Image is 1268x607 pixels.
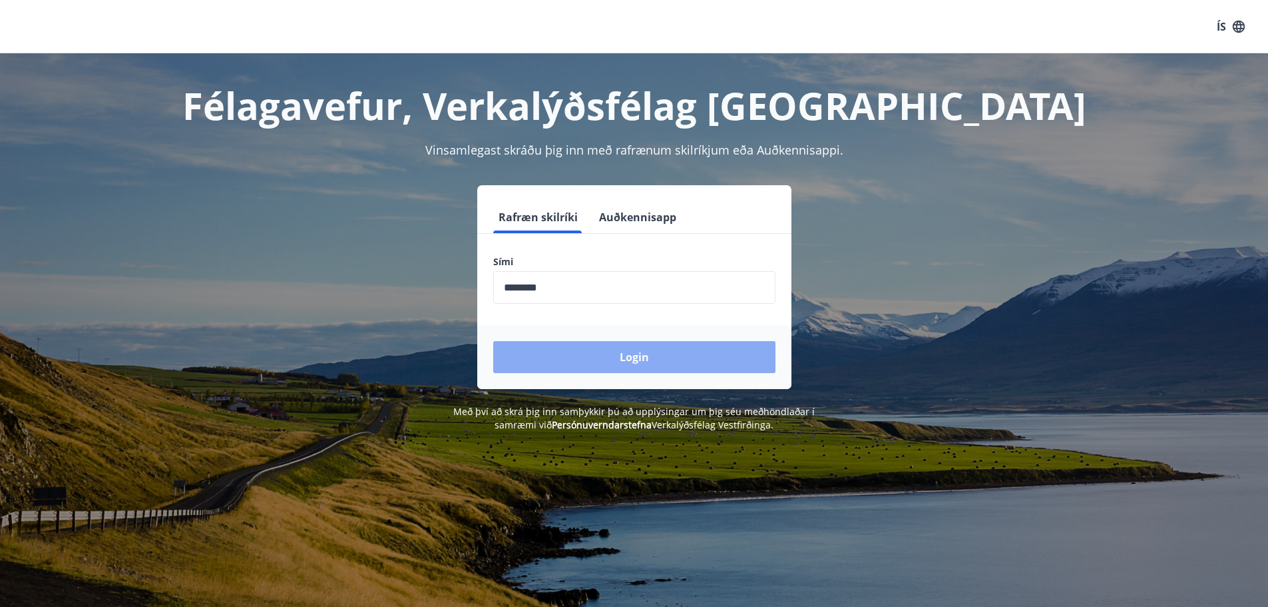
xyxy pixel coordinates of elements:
button: Auðkennisapp [594,201,682,233]
span: Vinsamlegast skráðu þig inn með rafrænum skilríkjum eða Auðkennisappi. [425,142,843,158]
button: Login [493,341,775,373]
span: Með því að skrá þig inn samþykkir þú að upplýsingar um þig séu meðhöndlaðar í samræmi við Verkalý... [453,405,815,431]
button: Rafræn skilríki [493,201,583,233]
button: ÍS [1209,15,1252,39]
h1: Félagavefur, Verkalýðsfélag [GEOGRAPHIC_DATA] [171,80,1098,131]
label: Sími [493,255,775,269]
a: Persónuverndarstefna [552,418,652,431]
